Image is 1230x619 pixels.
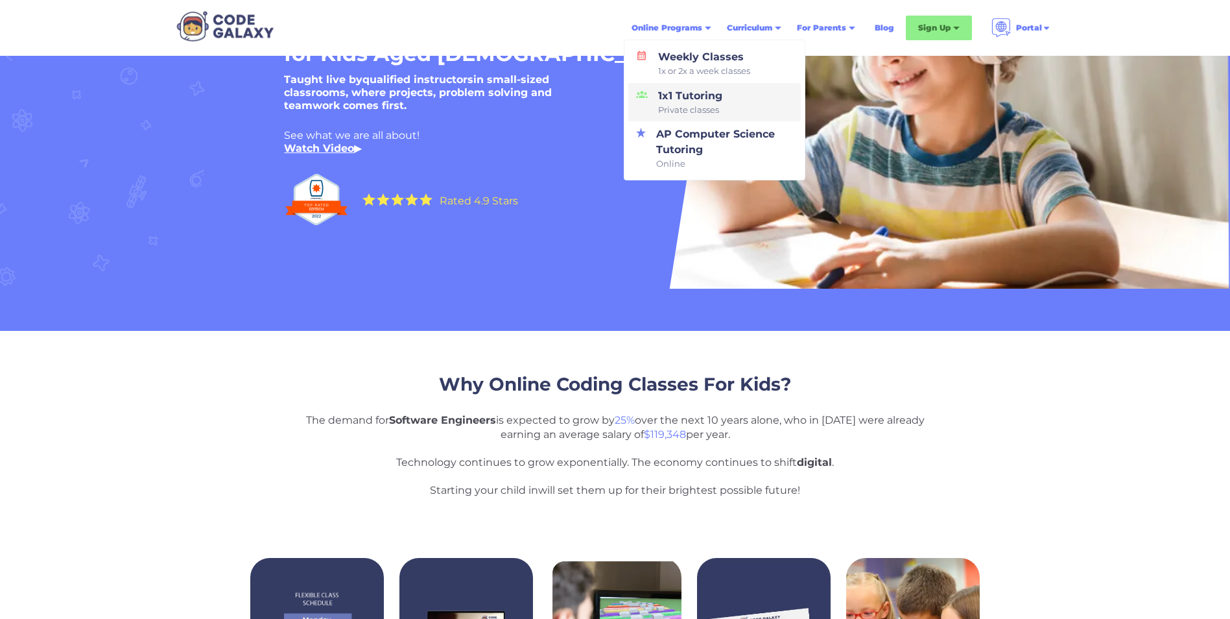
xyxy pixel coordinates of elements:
div: Portal [984,13,1059,43]
div: Portal [1016,21,1042,34]
span: 25% [615,414,635,426]
div: Sign Up [906,16,972,40]
strong: qualified instructors [362,73,473,86]
span: $119,348 [644,428,686,441]
strong: digital [797,456,832,468]
div: For Parents [797,21,846,34]
div: Curriculum [727,21,772,34]
img: Yellow Star - the Code Galaxy [420,193,432,206]
span: Online [656,158,792,171]
div: Sign Up [918,21,951,34]
div: See what we are all about! ‍ ▶ [284,129,906,155]
p: The demand for is expected to grow by over the next 10 years alone, who in [DATE] were already ea... [298,413,933,498]
div: Online Programs [624,16,719,40]
a: AP Computer Science TutoringOnline [628,121,801,176]
span: Private classes [658,104,722,117]
span: Why Online Coding Classes For Kids? [439,373,791,395]
nav: Online Programs [624,40,805,180]
div: 1x1 Tutoring [653,88,722,117]
div: AP Computer Science Tutoring [651,127,792,171]
div: For Parents [789,16,863,40]
a: Watch Video [284,142,354,154]
img: Yellow Star - the Code Galaxy [377,193,390,206]
img: Yellow Star - the Code Galaxy [362,193,375,206]
img: Top Rated edtech company [284,168,349,231]
div: Weekly Classes [653,49,750,78]
div: Rated 4.9 Stars [440,196,518,206]
a: Weekly Classes1x or 2x a week classes [628,44,801,83]
strong: Software Engineers [389,414,496,426]
img: Yellow Star - the Code Galaxy [391,193,404,206]
div: Online Programs [632,21,702,34]
a: 1x1 TutoringPrivate classes [628,83,801,122]
div: Curriculum [719,16,789,40]
a: Blog [867,16,902,40]
h5: Taught live by in small-sized classrooms, where projects, problem solving and teamwork comes first. [284,73,608,112]
img: Yellow Star - the Code Galaxy [405,193,418,206]
span: 1x or 2x a week classes [658,65,750,78]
